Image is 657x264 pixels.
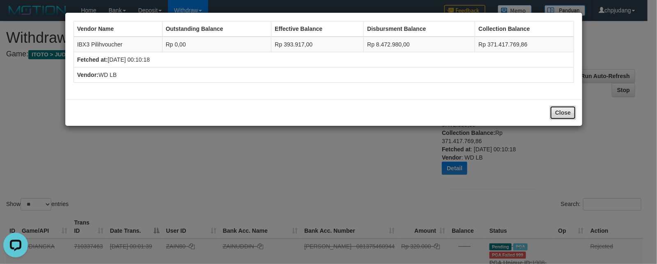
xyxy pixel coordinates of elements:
b: Vendor: [77,72,99,78]
th: Outstanding Balance [162,21,271,37]
td: Rp 393.917,00 [271,37,364,52]
th: Vendor Name [74,21,162,37]
td: Rp 8.472.980,00 [364,37,475,52]
button: Open LiveChat chat widget [3,3,28,28]
th: Disbursment Balance [364,21,475,37]
td: Rp 0,00 [162,37,271,52]
td: [DATE] 00:10:18 [74,52,574,67]
b: Fetched at: [77,56,108,63]
button: Close [550,106,576,120]
th: Effective Balance [271,21,364,37]
td: Rp 371.417.769,86 [475,37,574,52]
th: Collection Balance [475,21,574,37]
td: WD LB [74,67,574,83]
td: IBX3 Pilihvoucher [74,37,162,52]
